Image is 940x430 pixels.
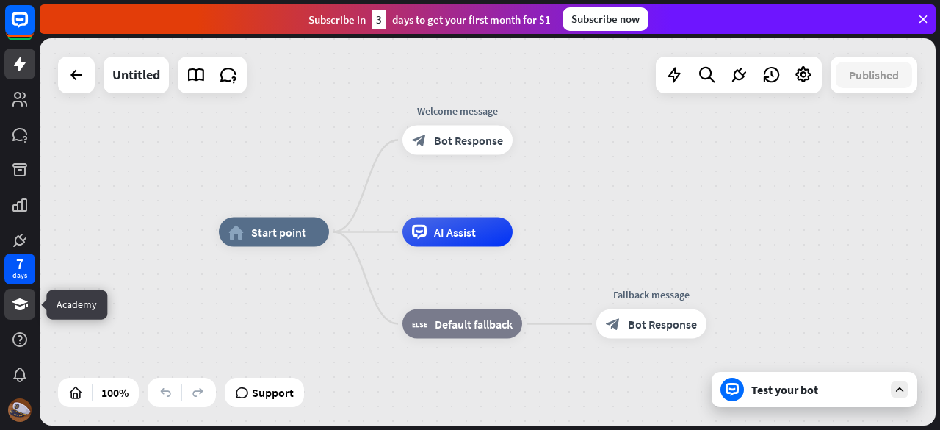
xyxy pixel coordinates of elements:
i: block_fallback [412,317,427,332]
span: Start point [251,225,306,240]
i: block_bot_response [412,133,427,148]
div: Fallback message [585,287,717,302]
button: Open LiveChat chat widget [12,6,56,50]
span: Default fallback [435,317,513,332]
div: 7 [16,257,23,270]
span: Bot Response [434,133,503,148]
div: Subscribe now [563,7,648,31]
span: AI Assist [434,225,476,240]
div: 100% [97,381,133,404]
div: days [12,270,27,281]
i: block_bot_response [606,317,621,332]
div: Untitled [112,57,160,93]
button: Published [836,62,912,88]
span: Support [252,381,294,404]
div: Subscribe in days to get your first month for $1 [308,10,551,29]
a: 7 days [4,254,35,284]
i: home_2 [228,225,244,240]
div: Test your bot [751,382,883,397]
div: 3 [372,10,386,29]
div: Welcome message [391,104,524,118]
span: Bot Response [628,317,697,332]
